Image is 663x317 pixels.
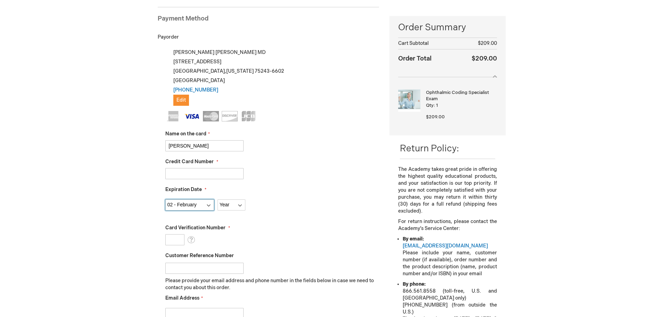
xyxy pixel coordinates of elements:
span: Expiration Date [165,187,202,192]
button: Edit [173,95,189,106]
strong: Ophthalmic Coding Specialist Exam [426,89,495,102]
span: Customer Reference Number [165,253,234,259]
p: Please provide your email address and phone number in the fields below in case we need to contact... [165,277,379,291]
a: [EMAIL_ADDRESS][DOMAIN_NAME] [403,243,488,249]
span: Order Summary [398,21,497,38]
span: 1 [436,103,438,108]
span: Payorder [158,34,179,40]
li: Please include your name, customer number (if available), order number and the product descriptio... [403,236,497,277]
img: MasterCard [203,111,219,121]
strong: By email: [403,236,424,242]
span: $209.00 [478,40,497,46]
span: Credit Card Number [165,159,214,165]
span: Return Policy: [400,143,459,154]
th: Cart Subtotal [398,38,457,49]
span: Card Verification Number [165,225,226,231]
strong: By phone: [403,281,426,287]
img: American Express [165,111,181,121]
input: Card Verification Number [165,234,184,245]
span: Name on the card [165,131,206,137]
input: Credit Card Number [165,168,244,179]
img: Visa [184,111,200,121]
span: Edit [176,97,186,103]
span: $209.00 [472,55,497,62]
p: For return instructions, please contact the Academy’s Service Center: [398,218,497,232]
div: Payment Method [158,14,379,27]
div: [PERSON_NAME] [PERSON_NAME] MD [STREET_ADDRESS] [GEOGRAPHIC_DATA] , 75243-6602 [GEOGRAPHIC_DATA] [165,48,379,106]
span: Email Address [165,295,199,301]
p: The Academy takes great pride in offering the highest quality educational products, and your sati... [398,166,497,215]
img: JCB [240,111,256,121]
img: Ophthalmic Coding Specialist Exam [398,89,420,112]
span: [US_STATE] [226,68,254,74]
span: Qty [426,103,434,108]
strong: Order Total [398,53,432,63]
img: Discover [222,111,238,121]
span: $209.00 [426,114,445,120]
a: [PHONE_NUMBER] [173,87,218,93]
